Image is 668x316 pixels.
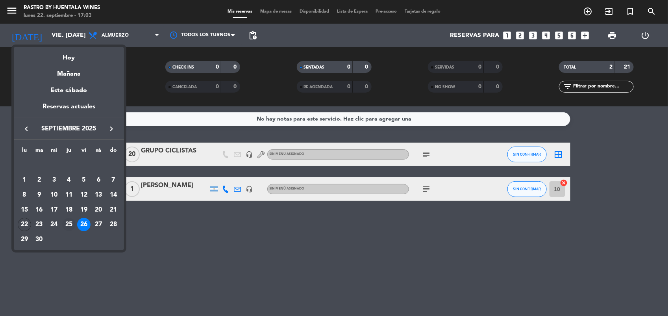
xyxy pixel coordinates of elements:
[61,173,76,188] td: 4 de septiembre de 2025
[32,188,47,203] td: 9 de septiembre de 2025
[46,146,61,158] th: miércoles
[106,173,121,188] td: 7 de septiembre de 2025
[91,173,106,188] td: 6 de septiembre de 2025
[92,203,105,217] div: 20
[76,188,91,203] td: 12 de septiembre de 2025
[14,80,124,102] div: Este sábado
[76,173,91,188] td: 5 de septiembre de 2025
[92,173,105,187] div: 6
[17,173,32,188] td: 1 de septiembre de 2025
[47,188,61,202] div: 10
[107,188,120,202] div: 14
[22,124,31,134] i: keyboard_arrow_left
[77,188,91,202] div: 12
[76,217,91,232] td: 26 de septiembre de 2025
[17,232,32,247] td: 29 de septiembre de 2025
[106,188,121,203] td: 14 de septiembre de 2025
[46,173,61,188] td: 3 de septiembre de 2025
[107,203,120,217] div: 21
[32,203,47,217] td: 16 de septiembre de 2025
[18,218,31,231] div: 22
[76,203,91,217] td: 19 de septiembre de 2025
[33,203,46,217] div: 16
[32,146,47,158] th: martes
[18,173,31,187] div: 1
[32,232,47,247] td: 30 de septiembre de 2025
[17,188,32,203] td: 8 de septiembre de 2025
[91,188,106,203] td: 13 de septiembre de 2025
[32,173,47,188] td: 2 de septiembre de 2025
[92,188,105,202] div: 13
[17,146,32,158] th: lunes
[91,217,106,232] td: 27 de septiembre de 2025
[47,203,61,217] div: 17
[46,188,61,203] td: 10 de septiembre de 2025
[14,102,124,118] div: Reservas actuales
[14,63,124,79] div: Mañana
[77,173,91,187] div: 5
[33,124,104,134] span: septiembre 2025
[33,218,46,231] div: 23
[33,188,46,202] div: 9
[19,124,33,134] button: keyboard_arrow_left
[61,203,76,217] td: 18 de septiembre de 2025
[17,203,32,217] td: 15 de septiembre de 2025
[47,173,61,187] div: 3
[107,173,120,187] div: 7
[76,146,91,158] th: viernes
[106,146,121,158] th: domingo
[18,203,31,217] div: 15
[17,217,32,232] td: 22 de septiembre de 2025
[62,203,76,217] div: 18
[46,203,61,217] td: 17 de septiembre de 2025
[107,218,120,231] div: 28
[92,218,105,231] div: 27
[91,146,106,158] th: sábado
[14,47,124,63] div: Hoy
[62,188,76,202] div: 11
[106,217,121,232] td: 28 de septiembre de 2025
[107,124,116,134] i: keyboard_arrow_right
[18,188,31,202] div: 8
[77,218,91,231] div: 26
[61,217,76,232] td: 25 de septiembre de 2025
[77,203,91,217] div: 19
[62,173,76,187] div: 4
[18,233,31,246] div: 29
[61,188,76,203] td: 11 de septiembre de 2025
[91,203,106,217] td: 20 de septiembre de 2025
[33,233,46,246] div: 30
[62,218,76,231] div: 25
[47,218,61,231] div: 24
[17,158,121,173] td: SEP.
[106,203,121,217] td: 21 de septiembre de 2025
[46,217,61,232] td: 24 de septiembre de 2025
[33,173,46,187] div: 2
[61,146,76,158] th: jueves
[104,124,118,134] button: keyboard_arrow_right
[32,217,47,232] td: 23 de septiembre de 2025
